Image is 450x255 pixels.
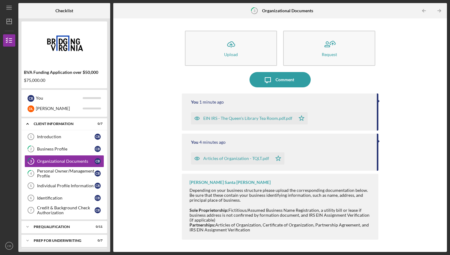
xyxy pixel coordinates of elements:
time: 2025-10-14 19:40 [199,100,224,105]
tspan: 3 [253,9,255,13]
div: Business Profile [37,147,95,151]
button: Request [283,31,375,66]
b: Checklist [55,8,73,13]
div: D L [28,105,34,112]
div: 0 / 7 [92,239,103,242]
button: Articles of Organization - TQLT.pdf [191,152,284,165]
div: $75,000.00 [24,78,105,83]
img: Product logo [21,25,107,61]
div: [PERSON_NAME] Santa [PERSON_NAME] [189,180,271,185]
b: Organizational Documents [262,8,313,13]
div: C B [95,134,101,140]
div: Introduction [37,134,95,139]
a: 3Organizational DocumentsCB [24,155,104,167]
button: EIN IRS - The Queen's Library Tea Room.pdf.pdf [191,112,308,124]
div: Individual Profile Information [37,183,95,188]
tspan: 3 [30,159,32,163]
div: Client Information [34,122,87,126]
a: 1IntroductionCB [24,131,104,143]
div: Credit & Background Check Authorization [37,205,95,215]
div: Prequalification [34,225,87,229]
div: C B [95,146,101,152]
div: C B [28,95,34,102]
tspan: 1 [30,135,32,139]
div: Prep for Underwriting [34,239,87,242]
div: Upload [224,52,238,57]
div: Request [322,52,337,57]
button: CB [3,240,15,252]
div: Articles of Organization - TQLT.pdf [203,156,269,161]
div: You [36,93,83,103]
strong: Partnerships: [189,222,215,227]
div: Comment [276,72,294,87]
div: Personal Owner/Management Profile [37,169,95,178]
time: 2025-10-14 19:37 [199,140,226,145]
a: 5Individual Profile InformationCB [24,180,104,192]
tspan: 5 [30,184,32,188]
div: C B [95,207,101,213]
button: Comment [249,72,311,87]
a: 2Business ProfileCB [24,143,104,155]
div: You [191,100,198,105]
a: 6IdentificationCB [24,192,104,204]
div: [PERSON_NAME] [36,103,83,114]
div: C B [95,183,101,189]
div: 0 / 7 [92,122,103,126]
a: 7Credit & Background Check AuthorizationCB [24,204,104,216]
div: BVA Funding Application over $50,000 [24,70,105,75]
tspan: 7 [30,208,32,212]
div: 0 / 11 [92,225,103,229]
div: C B [95,170,101,177]
div: Organizational Documents [37,159,95,164]
text: CB [7,244,11,248]
div: C B [95,195,101,201]
div: EIN IRS - The Queen's Library Tea Room.pdf.pdf [203,116,292,121]
div: C B [95,158,101,164]
tspan: 4 [30,172,32,176]
strong: Sole Proprietorship: [189,207,228,213]
a: 4Personal Owner/Management ProfileCB [24,167,104,180]
button: Upload [185,31,277,66]
div: Identification [37,196,95,200]
tspan: 6 [30,196,32,200]
tspan: 2 [30,147,32,151]
div: You [191,140,198,145]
